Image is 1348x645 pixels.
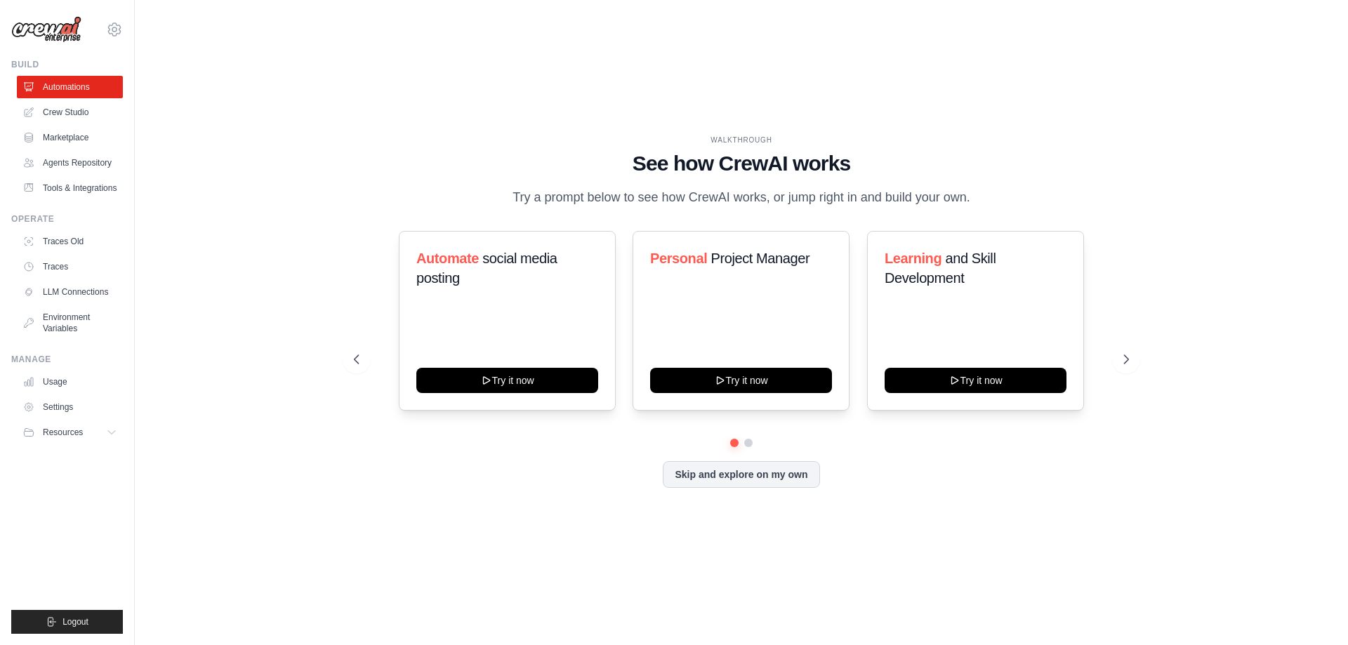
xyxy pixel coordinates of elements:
button: Try it now [416,368,598,393]
span: Project Manager [711,251,810,266]
a: Automations [17,76,123,98]
button: Try it now [650,368,832,393]
a: Marketplace [17,126,123,149]
span: social media posting [416,251,557,286]
span: Resources [43,427,83,438]
span: and Skill Development [885,251,996,286]
a: Agents Repository [17,152,123,174]
span: Logout [62,616,88,627]
button: Try it now [885,368,1066,393]
a: Environment Variables [17,306,123,340]
button: Logout [11,610,123,634]
a: LLM Connections [17,281,123,303]
a: Crew Studio [17,101,123,124]
span: Automate [416,251,479,266]
a: Traces [17,255,123,278]
a: Settings [17,396,123,418]
a: Traces Old [17,230,123,253]
div: Build [11,59,123,70]
button: Resources [17,421,123,444]
p: Try a prompt below to see how CrewAI works, or jump right in and build your own. [505,187,977,208]
a: Tools & Integrations [17,177,123,199]
button: Skip and explore on my own [663,461,819,488]
div: Operate [11,213,123,225]
span: Learning [885,251,941,266]
h1: See how CrewAI works [354,151,1129,176]
img: Logo [11,16,81,43]
div: WALKTHROUGH [354,135,1129,145]
span: Personal [650,251,707,266]
a: Usage [17,371,123,393]
div: Manage [11,354,123,365]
